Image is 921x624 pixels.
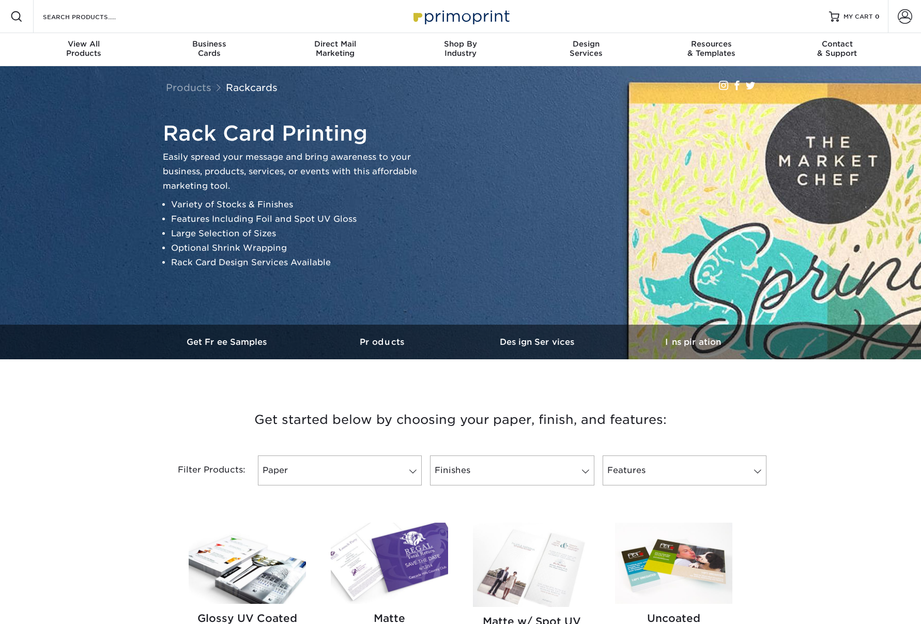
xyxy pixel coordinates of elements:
a: BusinessCards [147,33,272,66]
h3: Inspiration [616,337,771,347]
li: Rack Card Design Services Available [171,255,421,270]
p: Easily spread your message and bring awareness to your business, products, services, or events wi... [163,150,421,193]
span: Resources [649,39,774,49]
div: Services [523,39,649,58]
div: Cards [147,39,272,58]
span: Direct Mail [272,39,398,49]
a: Products [166,82,211,93]
li: Optional Shrink Wrapping [171,241,421,255]
img: Matte Postcards [331,523,448,604]
h1: Rack Card Printing [163,121,421,146]
a: View AllProducts [21,33,147,66]
span: MY CART [843,12,873,21]
a: Inspiration [616,325,771,359]
h3: Get started below by choosing your paper, finish, and features: [158,397,763,443]
a: Features [603,455,766,485]
a: Contact& Support [774,33,900,66]
div: Filter Products: [150,455,254,485]
img: Matte w/ Spot UV Postcards [473,523,590,606]
a: Finishes [430,455,594,485]
img: Glossy UV Coated Postcards [189,523,306,604]
span: Design [523,39,649,49]
span: View All [21,39,147,49]
li: Features Including Foil and Spot UV Gloss [171,212,421,226]
li: Large Selection of Sizes [171,226,421,241]
a: DesignServices [523,33,649,66]
span: Shop By [398,39,524,49]
a: Paper [258,455,422,485]
div: Industry [398,39,524,58]
a: Rackcards [226,82,278,93]
h3: Products [305,337,461,347]
div: Products [21,39,147,58]
a: Direct MailMarketing [272,33,398,66]
a: Shop ByIndustry [398,33,524,66]
h3: Design Services [461,337,616,347]
input: SEARCH PRODUCTS..... [42,10,143,23]
img: Uncoated Postcards [615,523,732,604]
span: Business [147,39,272,49]
li: Variety of Stocks & Finishes [171,197,421,212]
a: Design Services [461,325,616,359]
a: Products [305,325,461,359]
span: Contact [774,39,900,49]
div: & Templates [649,39,774,58]
div: Marketing [272,39,398,58]
a: Get Free Samples [150,325,305,359]
img: Primoprint [409,5,512,27]
div: & Support [774,39,900,58]
h3: Get Free Samples [150,337,305,347]
a: Resources& Templates [649,33,774,66]
span: 0 [875,13,880,20]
